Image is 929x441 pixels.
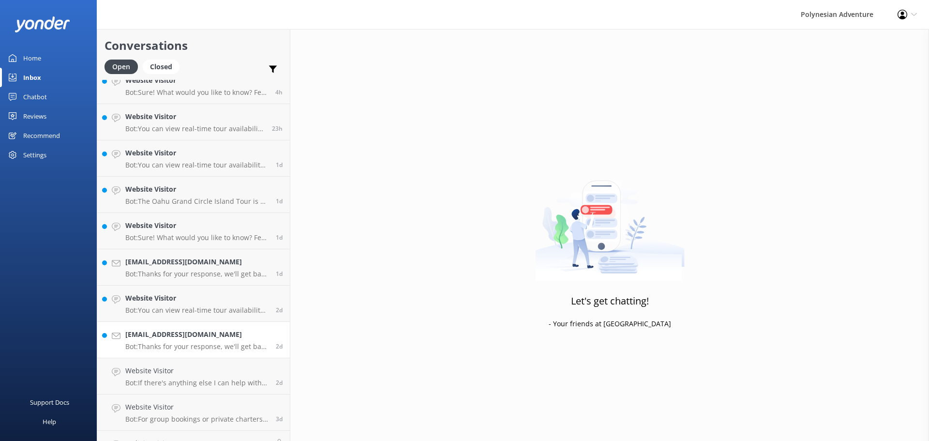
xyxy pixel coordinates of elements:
[125,233,269,242] p: Bot: Sure! What would you like to know? Feel free to ask about tour details, availability, pickup...
[275,88,283,96] span: Oct 01 2025 10:32am (UTC -10:00) Pacific/Honolulu
[97,395,290,431] a: Website VisitorBot:For group bookings or private charters, please contact our Group Specialists a...
[97,358,290,395] a: Website VisitorBot:If there's anything else I can help with, let me know!2d
[23,48,41,68] div: Home
[571,293,649,309] h3: Let's get chatting!
[97,140,290,177] a: Website VisitorBot:You can view real-time tour availability and book your Polynesian Adventure on...
[15,16,70,32] img: yonder-white-logo.png
[276,197,283,205] span: Sep 30 2025 01:13pm (UTC -10:00) Pacific/Honolulu
[143,61,184,72] a: Closed
[276,161,283,169] span: Sep 30 2025 02:11pm (UTC -10:00) Pacific/Honolulu
[125,270,269,278] p: Bot: Thanks for your response, we'll get back to you as soon as we can during opening hours.
[125,197,269,206] p: Bot: The Oahu Grand Circle Island Tour is a full-day sightseeing adventure that takes you from th...
[125,220,269,231] h4: Website Visitor
[125,379,269,387] p: Bot: If there's anything else I can help with, let me know!
[23,126,60,145] div: Recommend
[125,124,265,133] p: Bot: You can view real-time tour availability and book your Polynesian Adventure online at [URL][...
[549,319,671,329] p: - Your friends at [GEOGRAPHIC_DATA]
[125,415,269,424] p: Bot: For group bookings or private charters, please contact our Group Specialists at [PHONE_NUMBE...
[105,60,138,74] div: Open
[276,233,283,242] span: Sep 30 2025 09:28am (UTC -10:00) Pacific/Honolulu
[125,402,269,412] h4: Website Visitor
[97,286,290,322] a: Website VisitorBot:You can view real-time tour availability and book your Polynesian Adventure on...
[276,379,283,387] span: Sep 28 2025 05:21pm (UTC -10:00) Pacific/Honolulu
[143,60,180,74] div: Closed
[105,36,283,55] h2: Conversations
[535,160,685,281] img: artwork of a man stealing a conversation from at giant smartphone
[276,270,283,278] span: Sep 29 2025 04:11pm (UTC -10:00) Pacific/Honolulu
[125,148,269,158] h4: Website Visitor
[276,415,283,423] span: Sep 28 2025 02:30pm (UTC -10:00) Pacific/Honolulu
[23,87,47,106] div: Chatbot
[125,293,269,304] h4: Website Visitor
[125,257,269,267] h4: [EMAIL_ADDRESS][DOMAIN_NAME]
[276,342,283,350] span: Sep 29 2025 07:13am (UTC -10:00) Pacific/Honolulu
[97,213,290,249] a: Website VisitorBot:Sure! What would you like to know? Feel free to ask about tour details, availa...
[125,75,268,86] h4: Website Visitor
[97,322,290,358] a: [EMAIL_ADDRESS][DOMAIN_NAME]Bot:Thanks for your response, we'll get back to you as soon as we can...
[105,61,143,72] a: Open
[125,306,269,315] p: Bot: You can view real-time tour availability and book your Polynesian Adventure online at [URL][...
[125,342,269,351] p: Bot: Thanks for your response, we'll get back to you as soon as we can during opening hours.
[276,306,283,314] span: Sep 29 2025 10:14am (UTC -10:00) Pacific/Honolulu
[272,124,283,133] span: Sep 30 2025 03:52pm (UTC -10:00) Pacific/Honolulu
[97,104,290,140] a: Website VisitorBot:You can view real-time tour availability and book your Polynesian Adventure on...
[125,161,269,169] p: Bot: You can view real-time tour availability and book your Polynesian Adventure online at [URL][...
[23,106,46,126] div: Reviews
[97,177,290,213] a: Website VisitorBot:The Oahu Grand Circle Island Tour is a full-day sightseeing adventure that tak...
[125,111,265,122] h4: Website Visitor
[125,88,268,97] p: Bot: Sure! What would you like to know? Feel free to ask about tour details, availability, pickup...
[23,145,46,165] div: Settings
[125,184,269,195] h4: Website Visitor
[97,249,290,286] a: [EMAIL_ADDRESS][DOMAIN_NAME]Bot:Thanks for your response, we'll get back to you as soon as we can...
[125,365,269,376] h4: Website Visitor
[125,329,269,340] h4: [EMAIL_ADDRESS][DOMAIN_NAME]
[43,412,56,431] div: Help
[30,393,69,412] div: Support Docs
[23,68,41,87] div: Inbox
[97,68,290,104] a: Website VisitorBot:Sure! What would you like to know? Feel free to ask about tour details, availa...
